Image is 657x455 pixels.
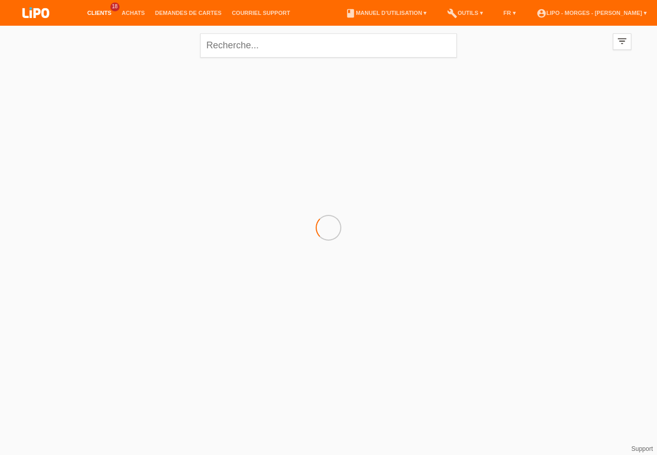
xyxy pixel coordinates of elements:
[227,10,295,16] a: Courriel Support
[531,10,652,16] a: account_circleLIPO - Morges - [PERSON_NAME] ▾
[110,3,120,11] span: 18
[345,8,356,19] i: book
[498,10,521,16] a: FR ▾
[536,8,547,19] i: account_circle
[442,10,488,16] a: buildOutils ▾
[340,10,432,16] a: bookManuel d’utilisation ▾
[447,8,457,19] i: build
[616,35,628,47] i: filter_list
[117,10,150,16] a: Achats
[631,445,653,452] a: Support
[82,10,117,16] a: Clients
[200,33,457,58] input: Recherche...
[10,21,62,29] a: LIPO pay
[150,10,227,16] a: Demandes de cartes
